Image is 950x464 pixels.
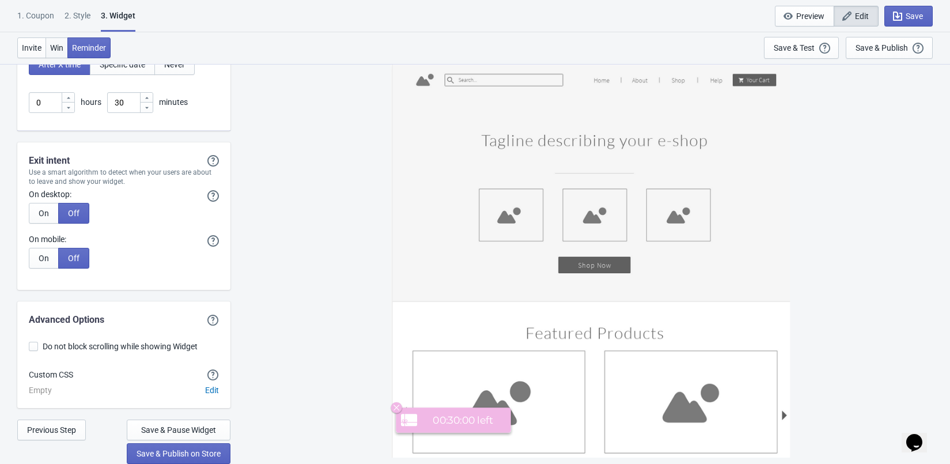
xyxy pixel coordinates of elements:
div: Empty [29,386,52,395]
div: Save & Test [774,43,815,52]
button: Off [58,203,89,224]
span: Edit [205,386,219,395]
label: On mobile: [29,233,66,245]
button: Never [154,54,195,75]
span: hours [81,97,101,107]
span: left [477,414,493,427]
button: Reminder [67,37,111,58]
button: Save [884,6,933,27]
div: Advanced Options [29,313,104,327]
label: On desktop: [29,188,71,200]
span: Edit [855,12,869,21]
span: Reminder [72,43,106,52]
button: Save & Pause Widget [127,420,230,440]
span: Save & Pause Widget [141,425,216,435]
button: Edit [200,380,224,401]
button: On [29,203,59,224]
button: Save & Test [764,37,839,59]
div: Custom CSS [29,369,73,381]
button: Off [58,248,89,269]
span: Never [164,60,185,69]
div: 3. Widget [101,10,135,32]
div: 1. Coupon [17,10,54,30]
button: Specific date [90,54,155,75]
span: Off [68,209,80,218]
button: Invite [17,37,46,58]
div: Exit intent [17,154,230,168]
span: Previous Step [27,425,76,435]
span: Save [906,12,923,21]
span: minutes [159,97,188,107]
div: 2 . Style [65,10,90,30]
iframe: chat widget [902,418,938,452]
button: Win [46,37,68,58]
span: After X time [39,60,81,69]
span: Do not block scrolling while showing Widget [43,341,198,352]
button: Edit [834,6,879,27]
button: Preview [775,6,834,27]
span: Save & Publish on Store [137,449,221,458]
div: Use a smart algorithm to detect when your users are about to leave and show your widget. [17,168,230,186]
span: On [39,209,49,218]
div: Save & Publish [856,43,908,52]
span: Specific date [100,60,145,69]
span: Off [68,254,80,263]
span: 00:30:00 [433,414,475,427]
button: After X time [29,54,90,75]
span: Win [50,43,63,52]
button: Save & Publish [846,37,933,59]
button: On [29,248,59,269]
span: On [39,254,49,263]
span: Invite [22,43,41,52]
span: Preview [796,12,824,21]
button: Previous Step [17,420,86,440]
button: Save & Publish on Store [127,443,230,464]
